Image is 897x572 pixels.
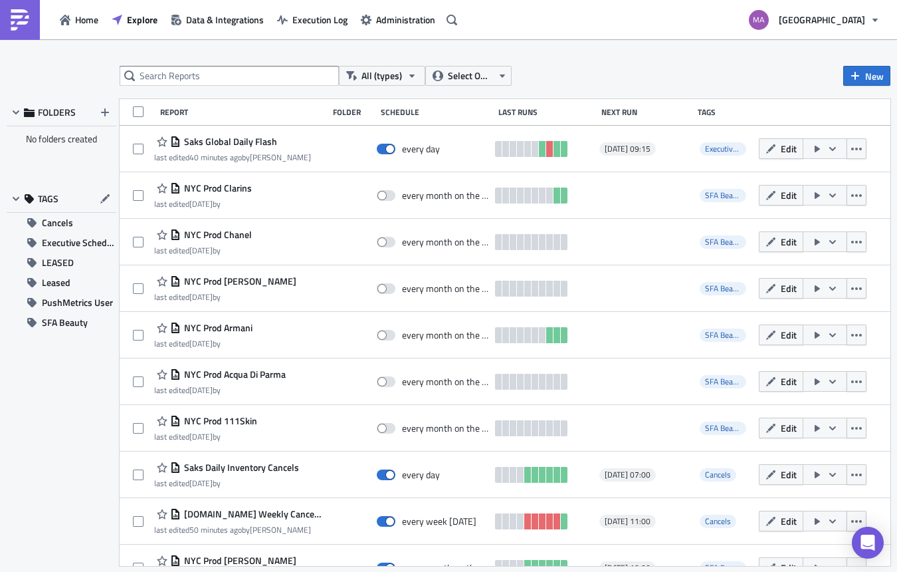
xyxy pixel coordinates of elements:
span: Executive Schedule [705,142,769,155]
span: SFA Beauty [705,189,744,202]
span: SFA Beauty [700,422,746,435]
div: last edited by [154,478,299,488]
img: Avatar [747,9,770,31]
span: Edit [781,514,797,528]
div: last edited by [154,385,286,395]
button: PushMetrics User [7,293,116,313]
button: Select Owner [425,66,512,86]
span: NYC Prod Acqua Di Parma [181,368,286,380]
span: Cancels [42,213,73,233]
button: Edit [759,511,803,531]
button: Execution Log [270,9,354,30]
span: Cancels [705,468,731,481]
span: SFA Beauty [705,329,744,341]
span: Edit [781,328,797,342]
span: Edit [781,235,797,249]
button: Cancels [7,213,116,233]
span: Edit [781,374,797,388]
span: NYC Prod Clarins [181,182,252,194]
button: New [843,66,890,86]
span: Edit [781,421,797,435]
div: every month on the 6th [402,376,488,388]
div: Report [160,107,326,117]
div: every month on the 6th [402,190,488,202]
button: LEASED [7,253,116,273]
time: 2025-09-24T20:03:07Z [189,151,242,164]
span: Edit [781,281,797,295]
button: Edit [759,325,803,345]
img: PushMetrics [9,9,31,31]
time: 2025-09-23T13:58:10Z [189,384,213,396]
span: NYC Prod Bobbi [181,555,296,567]
span: Executive Schedule [700,142,746,156]
span: Saks Global Daily Flash [181,136,277,148]
span: Edit [781,468,797,482]
button: Edit [759,418,803,438]
span: SFA Beauty [705,282,744,295]
span: Cancels [700,515,736,528]
div: every day [402,143,440,155]
input: Search Reports [120,66,339,86]
span: [DATE] 11:00 [605,516,650,527]
button: Edit [759,138,803,159]
button: [GEOGRAPHIC_DATA] [741,5,887,35]
span: NYC Prod Armani [181,322,252,334]
time: 2025-09-23T13:57:13Z [189,244,213,257]
span: SFA Beauty [700,235,746,249]
span: PushMetrics User [42,293,113,313]
span: Saks.com Weekly Cancels Summary [181,508,322,520]
span: Execution Log [292,13,348,27]
span: Executive Schedule [42,233,116,253]
time: 2025-09-23T13:58:31Z [189,430,213,443]
div: last edited by [154,199,252,209]
span: SFA Beauty [705,235,744,248]
button: Edit [759,185,803,206]
div: last edited by [154,245,252,255]
div: every month on the 6th [402,283,488,295]
span: [DATE] 07:00 [605,470,650,480]
div: last edited by [PERSON_NAME] [154,152,311,162]
button: All (types) [339,66,425,86]
span: Select Owner [448,69,492,83]
span: TAGS [38,193,58,205]
div: every month on the 6th [402,422,488,434]
span: NYC Prod 111Skin [181,415,257,427]
div: last edited by [PERSON_NAME] [154,525,322,535]
button: Edit [759,278,803,299]
span: Cancels [705,515,731,527]
span: New [865,69,884,83]
button: Edit [759,231,803,252]
button: Data & Integrations [164,9,270,30]
span: All (types) [361,69,402,83]
span: Data & Integrations [186,13,264,27]
span: NYC Prod Augustinus Bader [181,275,296,287]
time: 2025-09-23T16:12:07Z [189,198,213,210]
div: Next Run [601,107,691,117]
span: Home [75,13,98,27]
span: Cancels [700,468,736,482]
div: every month on the 6th [402,236,488,248]
span: Edit [781,142,797,156]
button: Home [53,9,105,30]
span: NYC Prod Chanel [181,229,252,241]
div: Schedule [381,107,491,117]
button: Executive Schedule [7,233,116,253]
button: Administration [354,9,442,30]
time: 2025-09-24T19:53:26Z [189,523,242,536]
span: Leased [42,273,70,293]
span: Explore [127,13,157,27]
span: SFA Beauty [42,313,88,333]
div: Tags [698,107,753,117]
div: every month on the 6th [402,329,488,341]
button: Explore [105,9,164,30]
span: SFA Beauty [700,189,746,202]
span: [DATE] 09:15 [605,144,650,154]
div: last edited by [154,292,296,302]
time: 2025-09-23T14:47:18Z [189,337,213,350]
button: Leased [7,273,116,293]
